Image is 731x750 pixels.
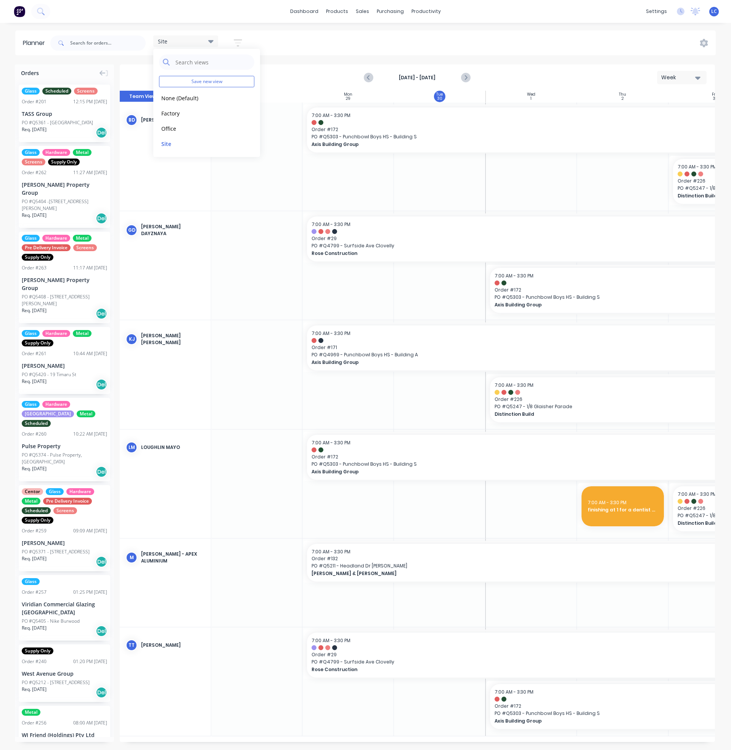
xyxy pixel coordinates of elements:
[312,250,707,257] span: Rose Construction
[22,618,80,625] div: PO #Q5405 - Nike Burwood
[322,6,352,17] div: products
[22,731,107,739] div: WJ Friend (Holdings) Pty Ltd
[96,379,107,390] div: Del
[22,264,47,271] div: Order # 263
[22,658,47,665] div: Order # 240
[22,378,47,385] span: Req. [DATE]
[495,718,725,724] span: Axis Building Group
[712,92,717,97] div: Fri
[21,69,39,77] span: Orders
[312,330,350,337] span: 7:00 AM - 3:30 PM
[96,127,107,138] div: Del
[141,223,205,237] div: [PERSON_NAME] Dayznaya
[713,97,715,101] div: 3
[159,93,240,102] button: None (Default)
[42,88,71,95] span: Scheduled
[22,276,107,292] div: [PERSON_NAME] Property Group
[53,507,77,514] span: Screens
[495,272,533,279] span: 7:00 AM - 3:30 PM
[312,112,350,119] span: 7:00 AM - 3:30 PM
[126,333,137,345] div: KJ
[22,488,43,495] span: Centor
[73,235,92,242] span: Metal
[70,35,146,51] input: Search for orders...
[657,71,707,84] button: Week
[352,6,373,17] div: sales
[141,117,205,123] div: [PERSON_NAME]
[22,401,40,408] span: Glass
[678,491,717,497] span: 7:00 AM - 3:30 PM
[141,642,205,649] div: [PERSON_NAME]
[126,552,137,563] div: M
[14,6,25,17] img: Factory
[22,98,47,105] div: Order # 201
[42,330,70,337] span: Hardware
[23,38,49,48] div: Planner
[126,442,137,453] div: LM
[126,224,137,236] div: GD
[73,589,107,596] div: 01:25 PM [DATE]
[346,97,350,101] div: 29
[22,589,47,596] div: Order # 257
[120,91,165,102] button: Team View
[159,124,240,133] button: Office
[312,439,350,446] span: 7:00 AM - 3:30 PM
[73,658,107,665] div: 01:20 PM [DATE]
[22,625,47,631] span: Req. [DATE]
[622,97,624,101] div: 2
[42,401,70,408] span: Hardware
[312,570,707,577] span: [PERSON_NAME] & [PERSON_NAME]
[22,686,47,693] span: Req. [DATE]
[126,639,137,651] div: TT
[73,527,107,534] div: 09:09 AM [DATE]
[379,74,455,81] strong: [DATE] - [DATE]
[22,110,107,118] div: TASS Group
[286,6,322,17] a: dashboard
[22,539,107,547] div: [PERSON_NAME]
[408,6,445,17] div: productivity
[73,264,107,271] div: 11:17 AM [DATE]
[22,350,47,357] div: Order # 261
[22,362,107,370] div: [PERSON_NAME]
[495,411,725,418] span: Distinction Build
[126,114,137,126] div: BD
[22,330,40,337] span: Glass
[96,466,107,478] div: Del
[22,679,90,686] div: PO #Q5212 - [STREET_ADDRESS]
[22,452,107,465] div: PO #Q5374 - Pulse Property, [GEOGRAPHIC_DATA]
[22,340,53,346] span: Supply Only
[495,689,533,695] span: 7:00 AM - 3:30 PM
[73,720,107,726] div: 08:00 AM [DATE]
[22,507,51,514] span: Scheduled
[73,244,97,251] span: Screens
[661,74,696,82] div: Week
[22,527,47,534] div: Order # 259
[141,332,205,346] div: [PERSON_NAME] [PERSON_NAME]
[22,548,90,555] div: PO #Q5371 - [STREET_ADDRESS]
[527,92,535,97] div: Wed
[312,221,350,228] span: 7:00 AM - 3:30 PM
[141,551,205,564] div: [PERSON_NAME] - Apex Aluminium
[22,410,74,417] span: [GEOGRAPHIC_DATA]
[22,517,53,524] span: Supply Only
[22,88,40,95] span: Glass
[96,308,107,319] div: Del
[22,254,53,261] span: Supply Only
[22,600,107,616] div: Viridian Commercial Glazing [GEOGRAPHIC_DATA]
[373,6,408,17] div: purchasing
[22,431,47,437] div: Order # 260
[22,126,47,133] span: Req. [DATE]
[22,198,107,212] div: PO #Q5404 -[STREET_ADDRESS][PERSON_NAME]
[711,8,717,15] span: LC
[22,647,53,654] span: Supply Only
[22,498,40,505] span: Metal
[22,555,47,562] span: Req. [DATE]
[495,301,725,308] span: Axis Building Group
[22,119,93,126] div: PO #Q5361 - [GEOGRAPHIC_DATA]
[436,92,443,97] div: Tue
[678,163,717,170] span: 7:00 AM - 3:30 PM
[22,307,47,314] span: Req. [DATE]
[22,149,40,156] span: Glass
[158,37,167,45] span: Site
[642,6,671,17] div: settings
